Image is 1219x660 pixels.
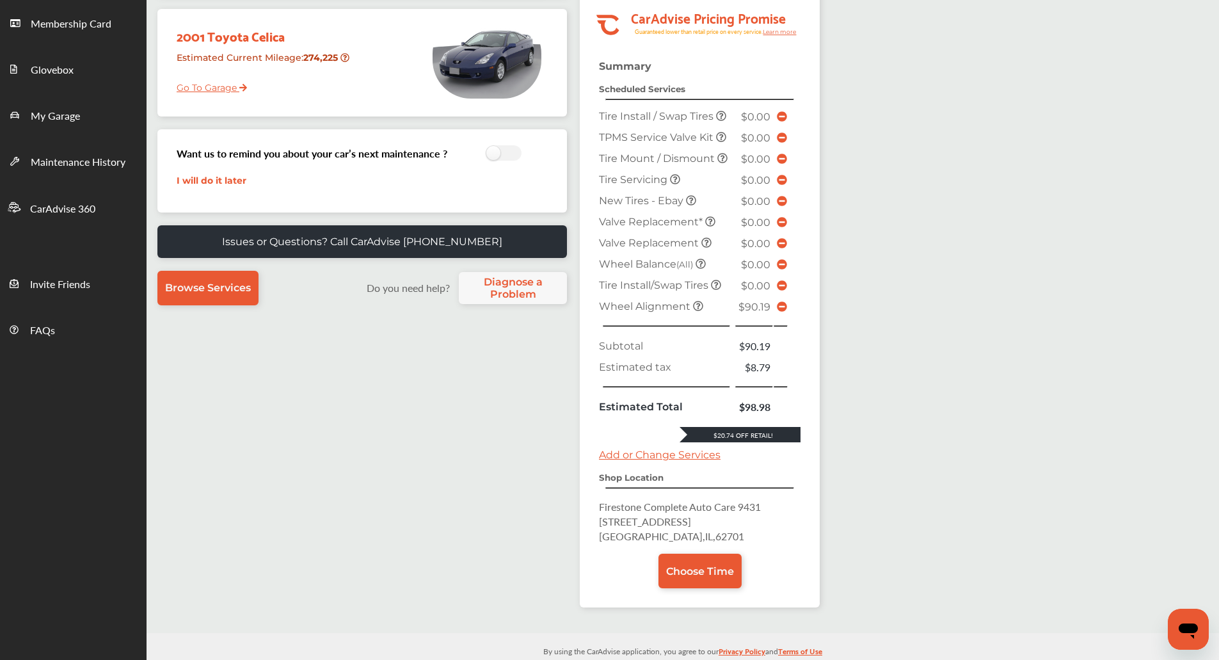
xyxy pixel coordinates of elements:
span: FAQs [30,323,55,339]
strong: Shop Location [599,472,664,483]
span: [STREET_ADDRESS] [599,514,691,529]
div: Estimated Current Mileage : [167,47,355,79]
span: $0.00 [741,111,770,123]
span: Tire Install / Swap Tires [599,110,716,122]
a: Maintenance History [1,138,146,184]
a: Diagnose a Problem [459,272,567,304]
span: Choose Time [666,565,734,577]
a: Add or Change Services [599,449,721,461]
a: Go To Garage [167,72,247,97]
span: $0.00 [741,174,770,186]
span: Diagnose a Problem [465,276,561,300]
a: Glovebox [1,45,146,92]
span: $0.00 [741,259,770,271]
span: Valve Replacement* [599,216,705,228]
tspan: CarAdvise Pricing Promise [631,6,786,29]
a: My Garage [1,92,146,138]
span: $0.00 [741,132,770,144]
p: Issues or Questions? Call CarAdvise [PHONE_NUMBER] [222,236,502,248]
h3: Want us to remind you about your car’s next maintenance ? [177,146,447,161]
span: $90.19 [738,301,770,313]
td: Estimated tax [596,357,734,378]
a: Browse Services [157,271,259,305]
span: Membership Card [31,16,111,33]
span: CarAdvise 360 [30,201,95,218]
span: $0.00 [741,216,770,229]
label: Do you need help? [360,280,456,295]
div: 2001 Toyota Celica [167,15,355,47]
a: Issues or Questions? Call CarAdvise [PHONE_NUMBER] [157,225,567,258]
span: $0.00 [741,237,770,250]
span: $0.00 [741,280,770,292]
span: Browse Services [165,282,251,294]
td: Estimated Total [596,396,734,417]
td: $8.79 [734,357,774,378]
span: Maintenance History [31,154,125,171]
span: Firestone Complete Auto Care 9431 [599,499,761,514]
a: Choose Time [658,554,742,588]
tspan: Guaranteed lower than retail price on every service. [635,28,763,36]
span: Wheel Balance [599,258,696,270]
span: $0.00 [741,195,770,207]
span: New Tires - Ebay [599,195,686,207]
span: TPMS Service Valve Kit [599,131,716,143]
td: $90.19 [734,335,774,357]
span: Wheel Alignment [599,300,693,312]
a: I will do it later [177,175,246,186]
div: $20.74 Off Retail! [680,431,801,440]
span: Tire Install/Swap Tires [599,279,711,291]
span: Tire Mount / Dismount [599,152,717,165]
strong: 274,225 [303,52,340,63]
iframe: Button to launch messaging window [1168,609,1209,650]
td: Subtotal [596,335,734,357]
small: (All) [676,259,693,270]
span: Valve Replacement [599,237,701,249]
td: $98.98 [734,396,774,417]
span: $0.00 [741,153,770,165]
span: [GEOGRAPHIC_DATA] , IL , 62701 [599,529,744,543]
span: Glovebox [31,62,74,79]
span: My Garage [31,108,80,125]
strong: Summary [599,60,651,72]
tspan: Learn more [763,28,797,35]
img: mobile_0639_st0640_046.jpg [433,15,541,99]
span: Invite Friends [30,277,90,293]
span: Tire Servicing [599,173,670,186]
p: By using the CarAdvise application, you agree to our and [147,644,1219,657]
strong: Scheduled Services [599,84,685,94]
